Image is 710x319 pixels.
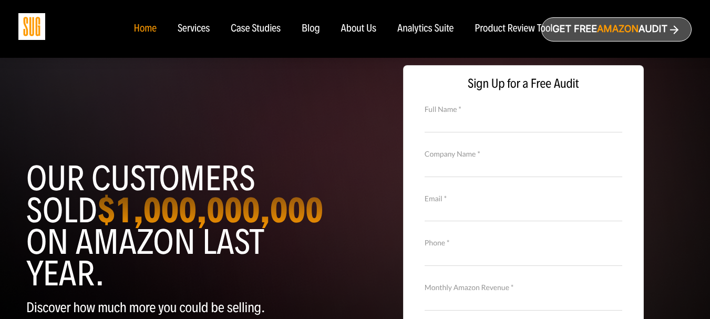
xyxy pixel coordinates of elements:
a: Analytics Suite [397,23,454,35]
a: Services [178,23,210,35]
input: Full Name * [425,114,622,132]
span: Amazon [597,24,639,35]
a: Get freeAmazonAudit [541,17,692,42]
img: Sug [18,13,45,40]
p: Discover how much more you could be selling. [26,300,347,315]
input: Company Name * [425,158,622,177]
label: Phone * [425,237,622,249]
a: Blog [302,23,320,35]
input: Monthly Amazon Revenue * [425,292,622,311]
a: About Us [341,23,377,35]
input: Contact Number * [425,248,622,266]
a: Home [133,23,156,35]
label: Monthly Amazon Revenue * [425,282,622,293]
label: Full Name * [425,104,622,115]
h1: Our customers sold on Amazon last year. [26,163,347,290]
span: Sign Up for a Free Audit [414,76,633,91]
label: Email * [425,193,622,204]
a: Case Studies [231,23,281,35]
input: Email * [425,203,622,221]
strong: $1,000,000,000 [97,189,323,232]
a: Product Review Tool [475,23,552,35]
label: Company Name * [425,148,622,160]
